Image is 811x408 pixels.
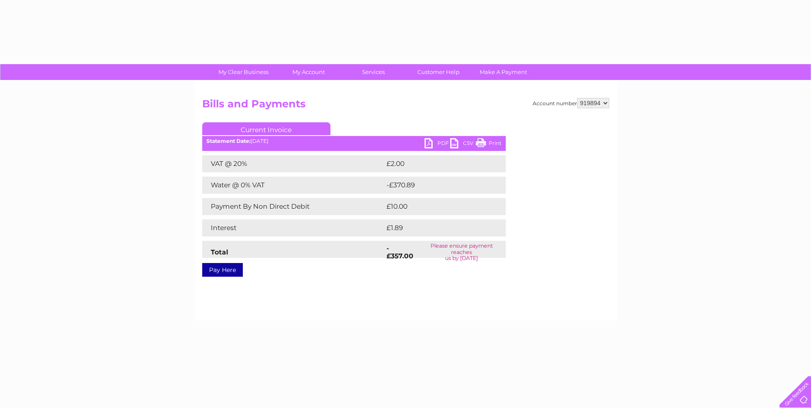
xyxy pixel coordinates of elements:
div: Account number [533,98,609,108]
td: Interest [202,219,384,237]
td: -£370.89 [384,177,492,194]
a: CSV [450,138,476,151]
a: Make A Payment [468,64,539,80]
strong: Total [211,248,228,256]
td: £10.00 [384,198,488,215]
td: £2.00 [384,155,486,172]
a: PDF [425,138,450,151]
a: Customer Help [403,64,474,80]
td: VAT @ 20% [202,155,384,172]
h2: Bills and Payments [202,98,609,114]
a: Pay Here [202,263,243,277]
td: £1.89 [384,219,485,237]
a: Print [476,138,501,151]
a: Services [338,64,409,80]
a: Current Invoice [202,122,330,135]
td: Please ensure payment reaches us by [DATE] [418,241,505,263]
td: Water @ 0% VAT [202,177,384,194]
a: My Account [273,64,344,80]
td: Payment By Non Direct Debit [202,198,384,215]
div: [DATE] [202,138,506,144]
strong: -£357.00 [386,244,413,260]
a: My Clear Business [208,64,279,80]
b: Statement Date: [206,138,251,144]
